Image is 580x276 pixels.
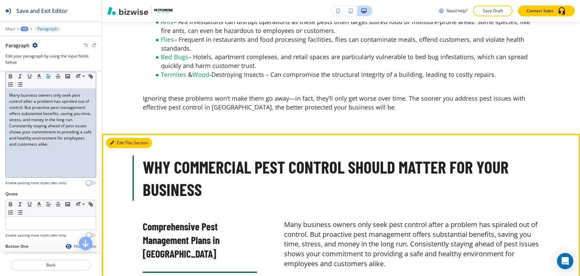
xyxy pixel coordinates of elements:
[5,27,15,31] button: Main
[5,42,30,49] h2: Paragraph
[34,26,61,32] button: Paragraph
[518,5,575,16] button: Contact Sales
[9,92,92,147] p: Many business owners only seek pest control after a problem has spiraled out of control. But proa...
[37,27,57,31] p: Paragraph
[106,138,152,148] button: Edit This Section
[473,5,512,16] button: Save Draft
[5,233,66,238] h4: Enable pasting more styles (dev only)
[188,70,192,79] span: &
[161,35,174,44] span: Flies
[5,243,29,249] h2: Button One
[16,7,68,15] h2: Save and Exit Editor
[107,7,148,15] img: Bizwise Logo
[143,94,527,111] span: Ignoring these problems won’t make them go away—in fact, they’ll only get worse over time. The so...
[161,53,529,70] span: – Hotels, apartment complexes, and retail spaces are particularly vulnerable to bed bug infestati...
[446,8,468,14] h3: Need help?
[161,70,186,79] a: Termites
[5,180,66,185] h4: Enable pasting more styles (dev only)
[161,18,532,35] span: – Ant infestations can disrupt operations as these pests often target stored food or moisture-pro...
[143,220,257,261] p: Comprehensive Pest Management Plans in [GEOGRAPHIC_DATA]
[209,70,496,79] span: -Destroying Insects – Can compromise the structural integrity of a building, leading to costly re...
[20,27,29,31] button: +3
[161,53,188,61] a: Bed Bugs
[143,157,512,200] strong: Why Commercial Pest Control Should Matter for Your Business
[66,244,96,249] button: Hide Button
[154,9,173,13] img: Your Logo
[161,35,526,52] span: – Frequent in restaurants and food processing facilities, flies can contaminate meals, offend cus...
[5,191,18,197] h2: Quote
[12,262,90,268] p: Back
[527,8,553,14] p: Contact Sales
[192,70,209,79] a: Wood
[557,253,573,269] div: Open Intercom Messenger
[482,8,504,14] p: Save Draft
[11,260,91,271] button: Back
[161,18,173,26] a: Ants
[5,53,96,65] h3: Edit your paragraph by using the input fields below
[284,220,540,269] p: Many business owners only seek pest control after a problem has spiraled out of control. But proa...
